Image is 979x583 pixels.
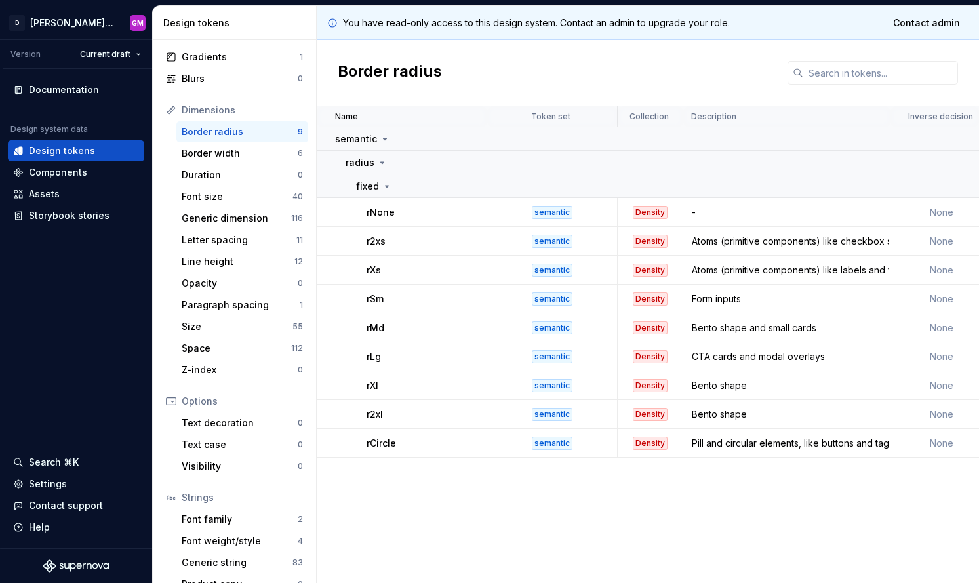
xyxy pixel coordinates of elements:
[335,132,377,146] p: semantic
[532,437,572,450] div: semantic
[532,264,572,277] div: semantic
[300,52,303,62] div: 1
[176,251,308,272] a: Line height12
[292,191,303,202] div: 40
[684,408,889,421] div: Bento shape
[629,111,669,122] p: Collection
[80,49,130,60] span: Current draft
[176,434,308,455] a: Text case0
[532,321,572,334] div: semantic
[291,343,303,353] div: 112
[29,83,99,96] div: Documentation
[356,180,379,193] p: fixed
[161,47,308,68] a: Gradients1
[8,452,144,473] button: Search ⌘K
[338,61,442,85] h2: Border radius
[176,509,308,530] a: Font family2
[182,72,298,85] div: Blurs
[367,206,395,219] p: rNone
[182,363,298,376] div: Z-index
[298,514,303,525] div: 2
[176,273,308,294] a: Opacity0
[74,45,147,64] button: Current draft
[10,124,88,134] div: Design system data
[182,342,291,355] div: Space
[684,379,889,392] div: Bento shape
[29,521,50,534] div: Help
[176,230,308,251] a: Letter spacing11
[633,379,668,392] div: Density
[182,395,303,408] div: Options
[182,320,292,333] div: Size
[29,188,60,201] div: Assets
[182,190,292,203] div: Font size
[43,559,109,573] svg: Supernova Logo
[176,552,308,573] a: Generic string83
[8,162,144,183] a: Components
[182,147,298,160] div: Border width
[182,169,298,182] div: Duration
[633,350,668,363] div: Density
[182,277,298,290] div: Opacity
[176,338,308,359] a: Space112
[300,300,303,310] div: 1
[29,499,103,512] div: Contact support
[298,148,303,159] div: 6
[532,408,572,421] div: semantic
[298,127,303,137] div: 9
[176,165,308,186] a: Duration0
[10,49,41,60] div: Version
[367,264,381,277] p: rXs
[292,321,303,332] div: 55
[176,531,308,552] a: Font weight/style4
[291,213,303,224] div: 116
[346,156,374,169] p: radius
[182,255,294,268] div: Line height
[182,534,298,548] div: Font weight/style
[684,206,889,219] div: -
[684,292,889,306] div: Form inputs
[343,16,730,30] p: You have read-only access to this design system. Contact an admin to upgrade your role.
[8,184,144,205] a: Assets
[532,206,572,219] div: semantic
[298,170,303,180] div: 0
[298,73,303,84] div: 0
[176,294,308,315] a: Paragraph spacing1
[29,477,67,491] div: Settings
[633,437,668,450] div: Density
[29,144,95,157] div: Design tokens
[684,264,889,277] div: Atoms (primitive components) like labels and focus states
[8,495,144,516] button: Contact support
[182,233,296,247] div: Letter spacing
[691,111,736,122] p: Description
[684,437,889,450] div: Pill and circular elements, like buttons and tags, bento pill and circle shapes
[532,350,572,363] div: semantic
[367,350,381,363] p: rLg
[633,235,668,248] div: Density
[9,15,25,31] div: D
[298,461,303,472] div: 0
[182,104,303,117] div: Dimensions
[633,408,668,421] div: Density
[8,473,144,494] a: Settings
[298,418,303,428] div: 0
[182,50,300,64] div: Gradients
[908,111,973,122] p: Inverse decision
[176,143,308,164] a: Border width6
[298,439,303,450] div: 0
[132,18,144,28] div: GM
[182,460,298,473] div: Visibility
[176,121,308,142] a: Border radius9
[532,292,572,306] div: semantic
[633,292,668,306] div: Density
[8,205,144,226] a: Storybook stories
[182,298,300,312] div: Paragraph spacing
[176,456,308,477] a: Visibility0
[367,437,396,450] p: rCircle
[3,9,150,37] button: D[PERSON_NAME]-design-systemGM
[182,212,291,225] div: Generic dimension
[292,557,303,568] div: 83
[367,292,384,306] p: rSm
[176,316,308,337] a: Size55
